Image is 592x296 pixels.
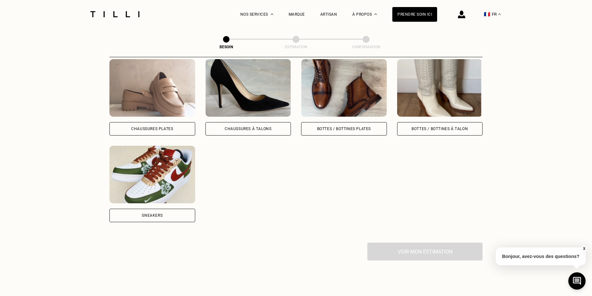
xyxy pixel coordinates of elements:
[205,59,291,117] img: Tilli retouche votre Chaussures à Talons
[334,45,398,49] div: Confirmation
[458,11,465,18] img: icône connexion
[131,127,173,131] div: Chaussures Plates
[397,59,483,117] img: Tilli retouche votre Bottes / Bottines à talon
[88,11,142,17] img: Logo du service de couturière Tilli
[109,146,195,203] img: Tilli retouche votre Sneakers
[264,45,328,49] div: Estimation
[194,45,258,49] div: Besoin
[271,13,273,15] img: Menu déroulant
[496,247,586,265] p: Bonjour, avez-vous des questions?
[498,13,501,15] img: menu déroulant
[317,127,371,131] div: Bottes / Bottines plates
[109,59,195,117] img: Tilli retouche votre Chaussures Plates
[484,11,490,17] span: 🇫🇷
[142,214,163,217] div: Sneakers
[374,13,377,15] img: Menu déroulant à propos
[412,127,468,131] div: Bottes / Bottines à talon
[581,245,587,252] button: X
[301,59,387,117] img: Tilli retouche votre Bottes / Bottines plates
[320,12,337,17] a: Artisan
[392,7,437,22] a: Prendre soin ici
[289,12,305,17] a: Marque
[225,127,271,131] div: Chaussures à Talons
